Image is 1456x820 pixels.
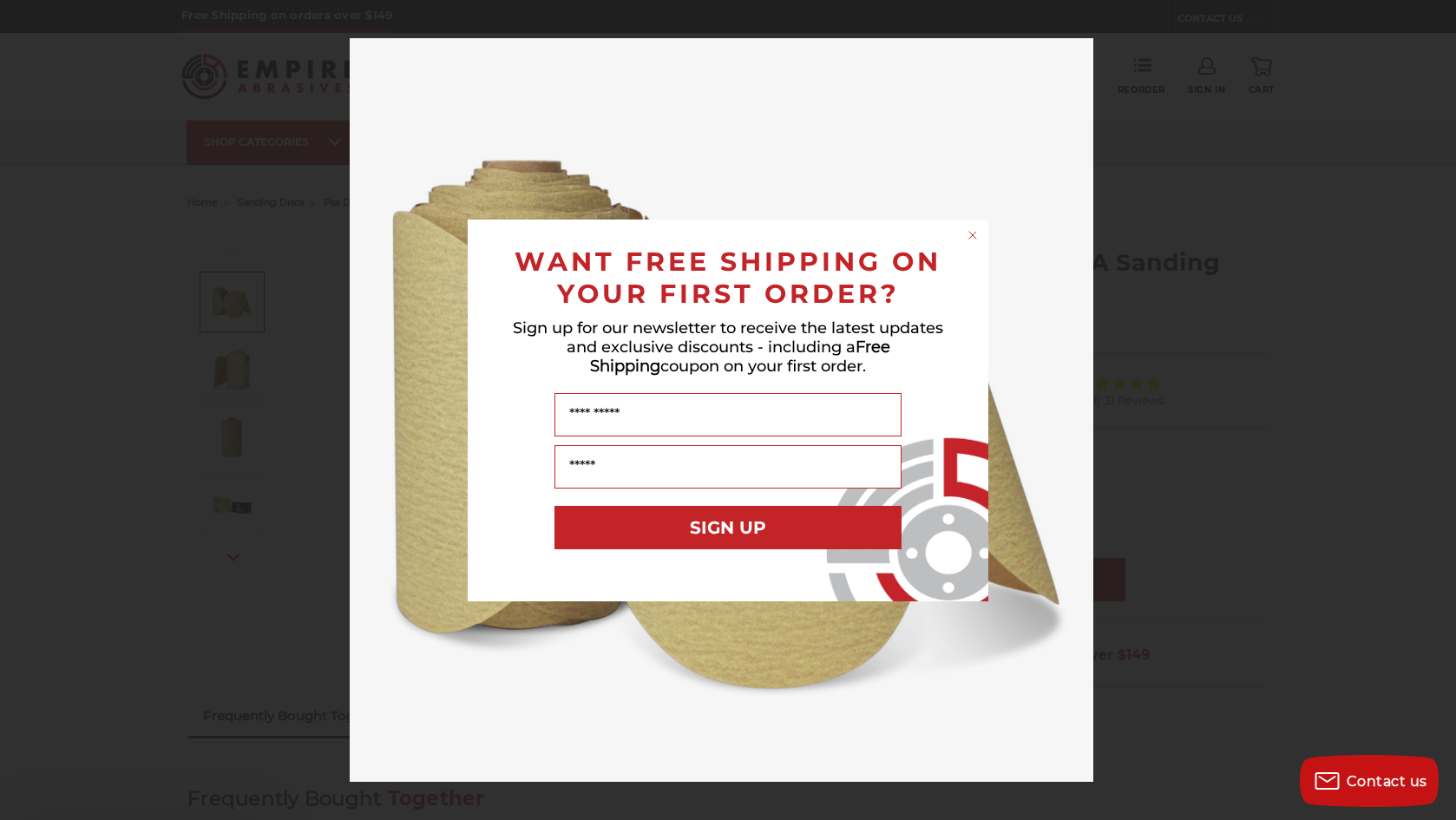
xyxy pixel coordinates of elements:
[590,338,890,376] span: Free Shipping
[1300,755,1439,807] button: Contact us
[513,318,943,376] span: Sign up for our newsletter to receive the latest updates and exclusive discounts - including a co...
[1347,773,1427,790] span: Contact us
[515,246,941,310] span: WANT FREE SHIPPING ON YOUR FIRST ORDER?
[554,506,902,549] button: SIGN UP
[964,226,981,244] button: Close dialog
